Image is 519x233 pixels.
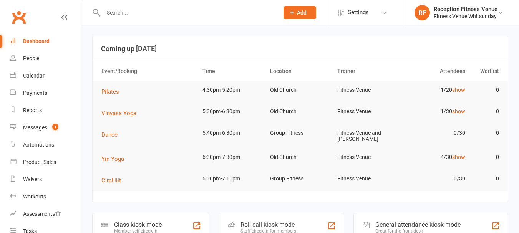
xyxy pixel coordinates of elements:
button: Yin Yoga [101,154,129,164]
div: General attendance kiosk mode [375,221,461,228]
div: Payments [23,90,47,96]
a: Waivers [10,171,81,188]
td: Fitness Venue and [PERSON_NAME] [334,124,401,148]
td: 0 [469,102,502,121]
a: Reports [10,102,81,119]
th: Time [199,61,267,81]
div: Workouts [23,193,46,200]
td: 0 [469,124,502,142]
div: People [23,55,39,61]
div: Reception Fitness Venue [434,6,497,13]
td: 0 [469,148,502,166]
td: 5:40pm-6:30pm [199,124,267,142]
div: Fitness Venue Whitsunday [434,13,497,20]
span: Vinyasa Yoga [101,110,136,117]
td: 0 [469,170,502,188]
h3: Coming up [DATE] [101,45,499,53]
div: Class kiosk mode [114,221,162,228]
td: 0/30 [401,124,469,142]
div: Reports [23,107,42,113]
td: 0/30 [401,170,469,188]
a: Assessments [10,205,81,223]
span: Settings [348,4,369,21]
a: Automations [10,136,81,154]
span: Yin Yoga [101,155,124,162]
th: Event/Booking [98,61,199,81]
td: Fitness Venue [334,148,401,166]
td: Group Fitness [267,124,334,142]
a: Calendar [10,67,81,84]
td: 0 [469,81,502,99]
div: Roll call kiosk mode [240,221,296,228]
td: 6:30pm-7:30pm [199,148,267,166]
td: 6:30pm-7:15pm [199,170,267,188]
td: 1/20 [401,81,469,99]
button: Dance [101,130,123,139]
td: Fitness Venue [334,102,401,121]
td: 4:30pm-5:20pm [199,81,267,99]
button: Add [284,6,316,19]
button: Pilates [101,87,124,96]
td: Fitness Venue [334,81,401,99]
th: Attendees [401,61,469,81]
th: Trainer [334,61,401,81]
div: Waivers [23,176,42,182]
button: Vinyasa Yoga [101,109,142,118]
td: Old Church [267,102,334,121]
span: CircHiit [101,177,121,184]
th: Location [267,61,334,81]
td: 5:30pm-6:30pm [199,102,267,121]
a: Clubworx [9,8,28,27]
a: Payments [10,84,81,102]
div: Automations [23,142,54,148]
div: Product Sales [23,159,56,165]
a: Messages 1 [10,119,81,136]
span: Pilates [101,88,119,95]
td: Old Church [267,81,334,99]
a: Dashboard [10,33,81,50]
a: show [452,87,465,93]
a: show [452,108,465,114]
div: Assessments [23,211,61,217]
span: Dance [101,131,118,138]
a: show [452,154,465,160]
div: Calendar [23,73,45,79]
span: 1 [52,124,58,130]
a: Workouts [10,188,81,205]
a: Product Sales [10,154,81,171]
div: Messages [23,124,47,131]
input: Search... [101,7,274,18]
td: Fitness Venue [334,170,401,188]
span: Add [297,10,307,16]
td: 1/30 [401,102,469,121]
th: Waitlist [469,61,502,81]
a: People [10,50,81,67]
button: CircHiit [101,176,126,185]
td: Old Church [267,148,334,166]
div: RF [415,5,430,20]
div: Dashboard [23,38,50,44]
td: 4/30 [401,148,469,166]
td: Group Fitness [267,170,334,188]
